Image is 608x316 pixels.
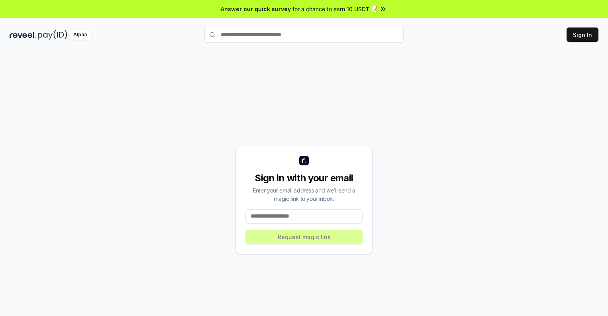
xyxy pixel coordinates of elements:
[69,30,91,40] div: Alpha
[245,186,363,203] div: Enter your email address and we’ll send a magic link to your inbox.
[221,5,291,13] span: Answer our quick survey
[245,172,363,184] div: Sign in with your email
[10,30,36,40] img: reveel_dark
[38,30,67,40] img: pay_id
[292,5,378,13] span: for a chance to earn 10 USDT 📝
[299,156,309,165] img: logo_small
[567,27,598,42] button: Sign In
